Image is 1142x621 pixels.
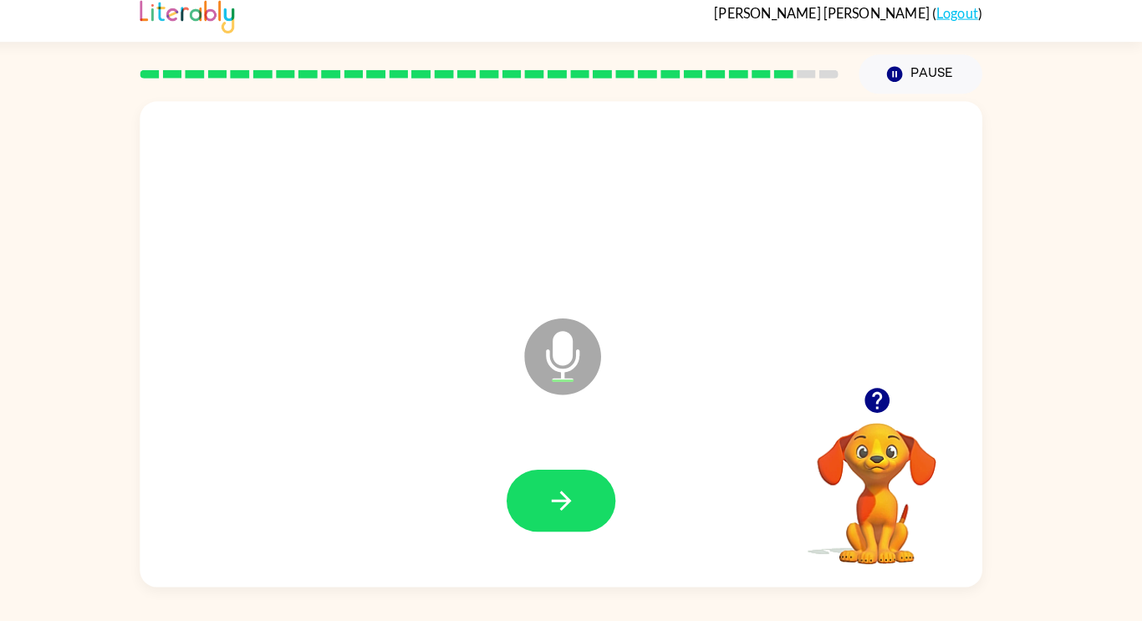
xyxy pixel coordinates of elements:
[940,15,981,31] a: Logout
[721,15,936,31] span: [PERSON_NAME] [PERSON_NAME]
[721,15,985,31] div: ( )
[798,400,965,568] video: Your browser must support playing .mp4 files to use Literably. Please try using another browser.
[157,7,250,43] img: Literably
[864,64,985,103] button: Pause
